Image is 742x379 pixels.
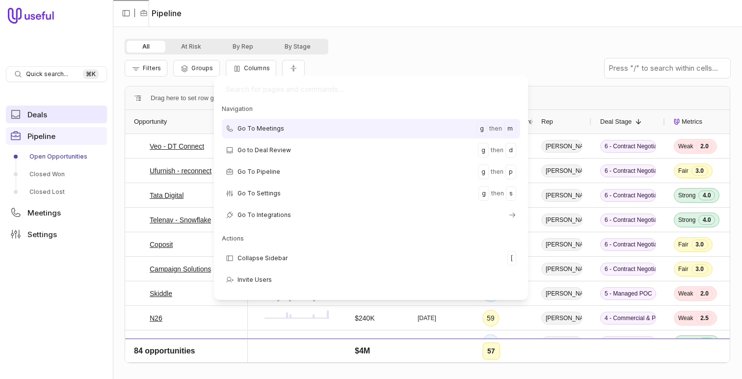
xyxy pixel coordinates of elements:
[491,188,504,199] span: then
[222,103,520,115] div: Navigation
[504,121,516,136] kbd: m
[489,123,502,135] span: then
[222,119,520,138] div: Go To Meetings
[505,164,516,179] kbd: p
[478,143,489,158] kbd: g
[222,248,520,268] div: Collapse Sidebar
[505,143,516,158] kbd: d
[218,103,524,296] div: Suggestions
[478,164,489,179] kbd: g
[222,270,520,290] div: Invite Users
[507,251,516,266] kbd: [
[218,80,524,99] input: Search for pages and commands...
[222,184,520,203] div: Go To Settings
[491,166,503,178] span: then
[222,140,520,160] div: Go to Deal Review
[477,121,487,136] kbd: g
[222,205,520,225] div: Go To Integrations
[222,233,520,244] div: Actions
[222,162,520,182] div: Go To Pipeline
[506,186,516,201] kbd: s
[478,186,489,201] kbd: g
[491,144,503,156] span: then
